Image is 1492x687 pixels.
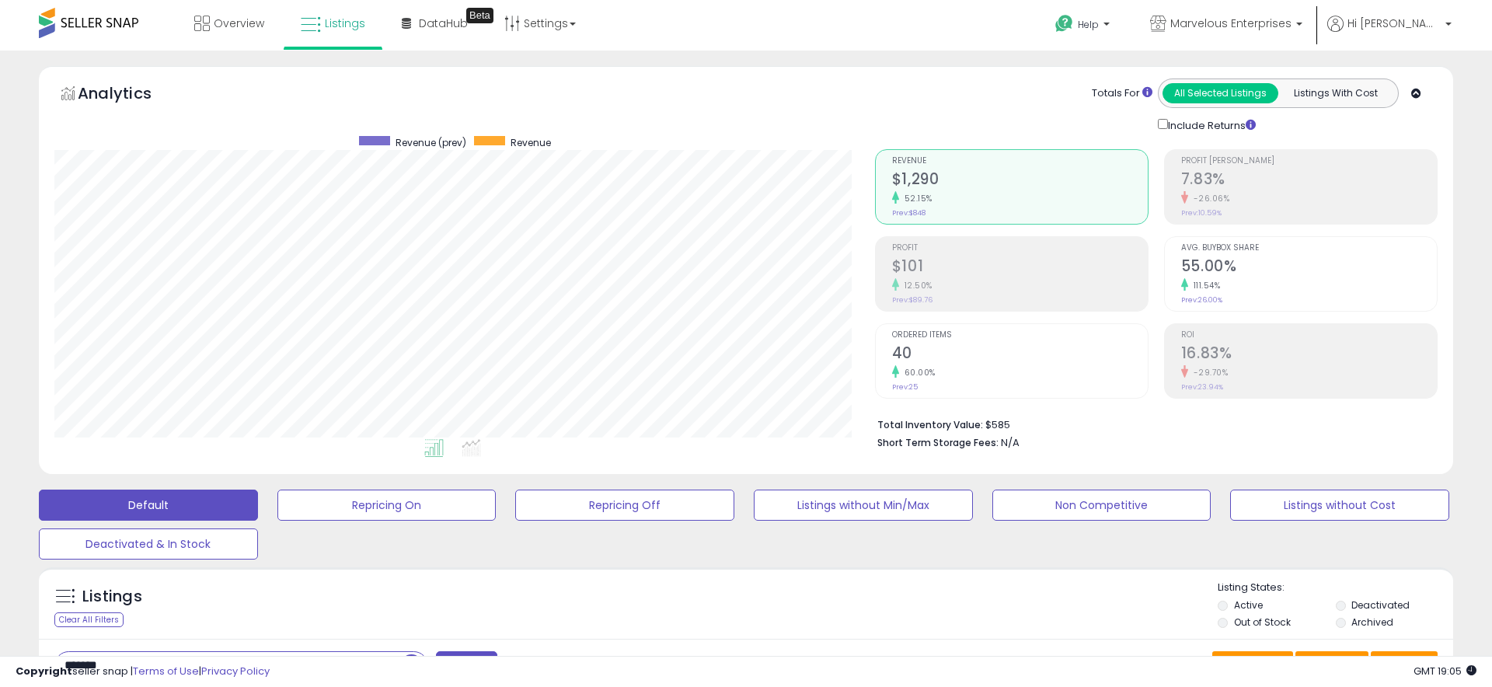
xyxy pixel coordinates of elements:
button: Actions [1371,651,1438,678]
span: Revenue (prev) [396,136,466,149]
div: Clear All Filters [54,612,124,627]
small: Prev: 25 [892,382,918,392]
span: 2025-09-12 19:05 GMT [1414,664,1476,678]
span: Overview [214,16,264,31]
button: Listings without Min/Max [754,490,973,521]
small: Prev: 26.00% [1181,295,1222,305]
h5: Listings [82,586,142,608]
span: Marvelous Enterprises [1170,16,1292,31]
span: N/A [1001,435,1020,450]
small: 52.15% [899,193,932,204]
label: Deactivated [1351,598,1410,612]
li: $585 [877,414,1426,433]
h2: 55.00% [1181,257,1437,278]
div: Totals For [1092,86,1152,101]
i: Get Help [1055,14,1074,33]
button: Save View [1212,651,1293,678]
label: Archived [1351,616,1393,629]
span: Help [1078,18,1099,31]
div: Tooltip anchor [466,8,493,23]
h2: 7.83% [1181,170,1437,191]
button: Listings With Cost [1278,83,1393,103]
a: Hi [PERSON_NAME] [1327,16,1452,51]
button: Columns [1295,651,1368,678]
span: Ordered Items [892,331,1148,340]
small: -26.06% [1188,193,1230,204]
b: Total Inventory Value: [877,418,983,431]
span: Profit [PERSON_NAME] [1181,157,1437,166]
small: Prev: $848 [892,208,926,218]
span: Hi [PERSON_NAME] [1347,16,1441,31]
span: Avg. Buybox Share [1181,244,1437,253]
label: Active [1234,598,1263,612]
button: Default [39,490,258,521]
div: Include Returns [1146,116,1274,134]
small: -29.70% [1188,367,1229,378]
small: Prev: 23.94% [1181,382,1223,392]
h2: 40 [892,344,1148,365]
b: Short Term Storage Fees: [877,436,999,449]
a: Help [1043,2,1125,51]
small: 12.50% [899,280,932,291]
span: DataHub [419,16,468,31]
small: Prev: 10.59% [1181,208,1222,218]
button: Listings without Cost [1230,490,1449,521]
h2: $101 [892,257,1148,278]
span: Listings [325,16,365,31]
button: Filters [436,651,497,678]
button: Non Competitive [992,490,1211,521]
strong: Copyright [16,664,72,678]
div: seller snap | | [16,664,270,679]
span: ROI [1181,331,1437,340]
span: Revenue [511,136,551,149]
h2: 16.83% [1181,344,1437,365]
p: Listing States: [1218,581,1452,595]
small: 111.54% [1188,280,1221,291]
span: Profit [892,244,1148,253]
h2: $1,290 [892,170,1148,191]
button: Repricing Off [515,490,734,521]
label: Out of Stock [1234,616,1291,629]
button: Repricing On [277,490,497,521]
h5: Analytics [78,82,182,108]
small: Prev: $89.76 [892,295,932,305]
span: Revenue [892,157,1148,166]
small: 60.00% [899,367,936,378]
button: Deactivated & In Stock [39,528,258,560]
button: All Selected Listings [1163,83,1278,103]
